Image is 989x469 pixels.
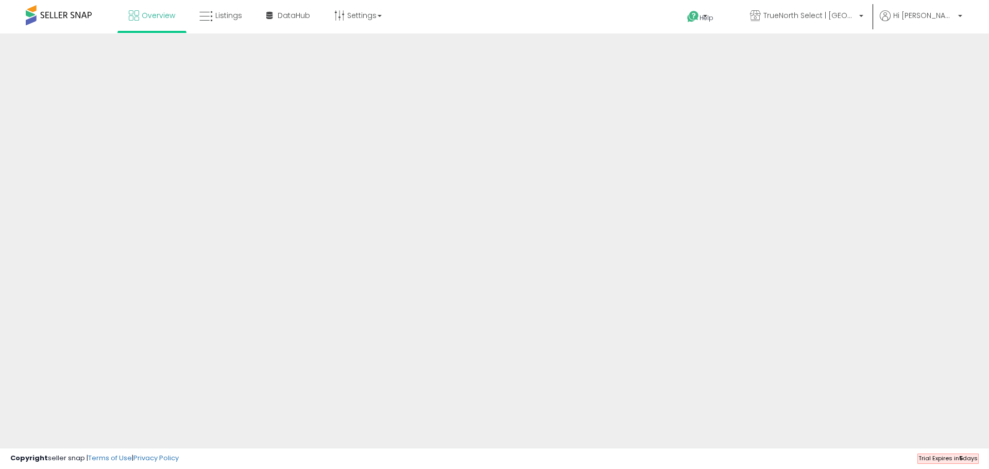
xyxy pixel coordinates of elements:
[10,453,48,463] strong: Copyright
[687,10,700,23] i: Get Help
[142,10,175,21] span: Overview
[215,10,242,21] span: Listings
[88,453,132,463] a: Terms of Use
[893,10,955,21] span: Hi [PERSON_NAME]
[278,10,310,21] span: DataHub
[918,454,978,462] span: Trial Expires in days
[880,10,962,33] a: Hi [PERSON_NAME]
[10,454,179,463] div: seller snap | |
[700,13,713,22] span: Help
[679,3,734,33] a: Help
[133,453,179,463] a: Privacy Policy
[959,454,963,462] b: 5
[763,10,856,21] span: TrueNorth Select | [GEOGRAPHIC_DATA]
